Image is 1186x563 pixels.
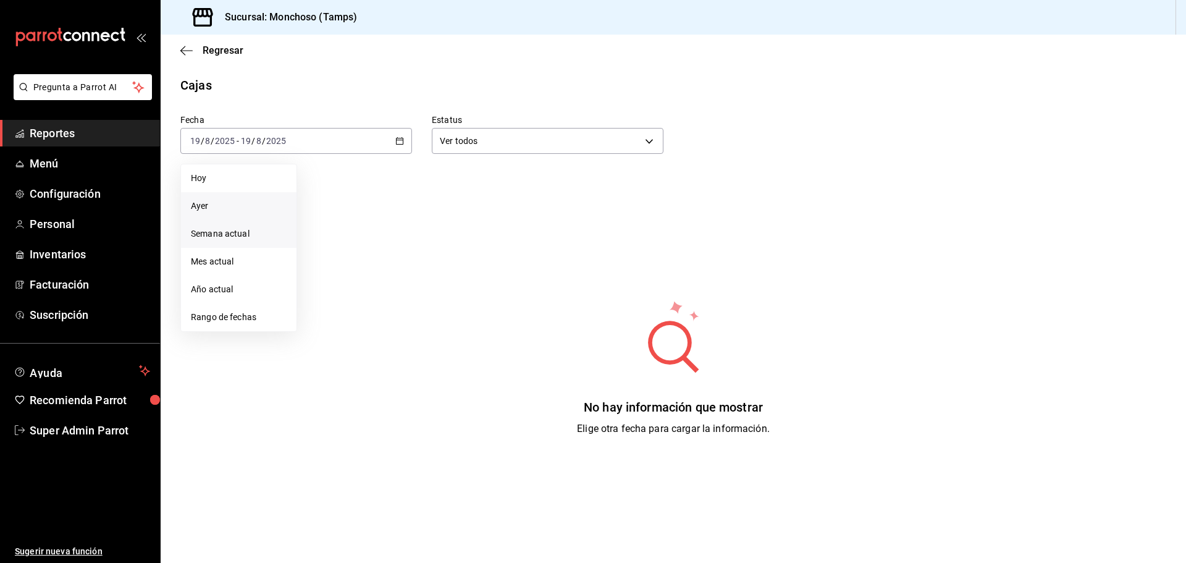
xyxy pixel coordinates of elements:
[33,81,133,94] span: Pregunta a Parrot AI
[251,136,255,146] span: /
[577,398,770,417] div: No hay información que mostrar
[191,311,287,324] span: Rango de fechas
[201,136,204,146] span: /
[180,76,212,95] div: Cajas
[14,74,152,100] button: Pregunta a Parrot AI
[237,136,239,146] span: -
[262,136,266,146] span: /
[9,90,152,103] a: Pregunta a Parrot AI
[190,136,201,146] input: --
[204,136,211,146] input: --
[266,136,287,146] input: ----
[30,307,150,323] span: Suscripción
[214,136,235,146] input: ----
[203,44,243,56] span: Regresar
[30,422,150,439] span: Super Admin Parrot
[30,216,150,232] span: Personal
[191,227,287,240] span: Semana actual
[211,136,214,146] span: /
[30,185,150,202] span: Configuración
[240,136,251,146] input: --
[15,545,150,558] span: Sugerir nueva función
[432,116,663,124] label: Estatus
[30,363,134,378] span: Ayuda
[256,136,262,146] input: --
[30,276,150,293] span: Facturación
[30,246,150,263] span: Inventarios
[30,155,150,172] span: Menú
[577,423,770,434] span: Elige otra fecha para cargar la información.
[432,128,663,154] div: Ver todos
[180,44,243,56] button: Regresar
[136,32,146,42] button: open_drawer_menu
[191,283,287,296] span: Año actual
[191,200,287,213] span: Ayer
[30,392,150,408] span: Recomienda Parrot
[215,10,357,25] h3: Sucursal: Monchoso (Tamps)
[30,125,150,142] span: Reportes
[191,172,287,185] span: Hoy
[191,255,287,268] span: Mes actual
[180,116,412,124] label: Fecha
